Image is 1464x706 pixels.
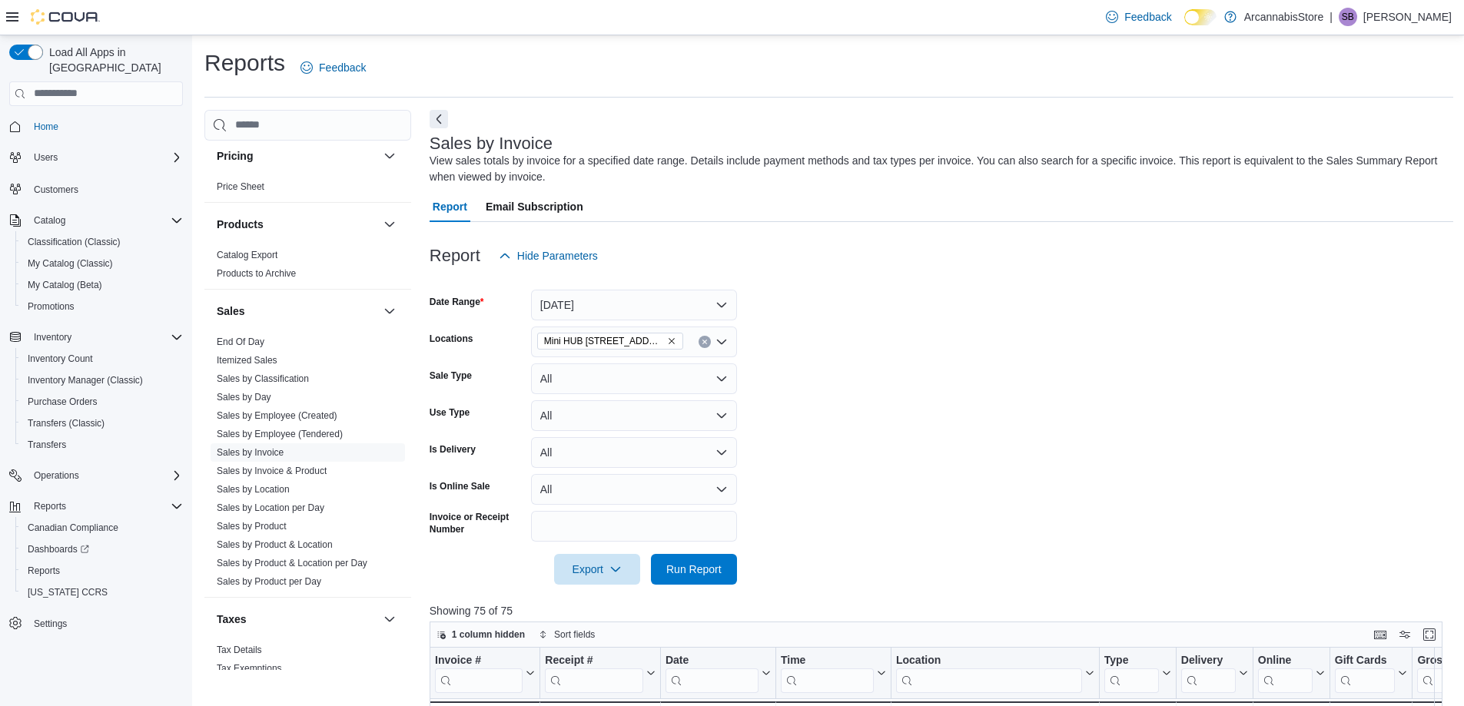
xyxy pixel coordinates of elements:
a: Sales by Location [217,484,290,495]
span: Settings [34,618,67,630]
span: Feedback [319,60,366,75]
button: Receipt # [545,654,656,693]
a: Sales by Employee (Tendered) [217,429,343,439]
span: Products to Archive [217,267,296,280]
nav: Complex example [9,109,183,675]
button: Transfers (Classic) [15,413,189,434]
label: Use Type [430,406,470,419]
button: Operations [3,465,189,486]
a: Sales by Product & Location [217,539,333,550]
span: Sales by Day [217,391,271,403]
a: Sales by Invoice & Product [217,466,327,476]
div: Location [896,654,1082,693]
span: Run Report [666,562,722,577]
button: All [531,400,737,431]
div: Receipt # [545,654,643,668]
h3: Sales [217,303,245,319]
button: All [531,437,737,468]
a: [US_STATE] CCRS [22,583,114,602]
span: Itemized Sales [217,354,277,366]
div: Date [666,654,759,668]
span: My Catalog (Classic) [22,254,183,273]
div: Time [781,654,874,693]
span: Sales by Classification [217,373,309,385]
button: Inventory Count [15,348,189,370]
span: End Of Day [217,336,264,348]
div: Sales [204,333,411,597]
span: Sales by Invoice [217,446,284,459]
span: Inventory [28,328,183,346]
span: Catalog Export [217,249,277,261]
span: Sales by Location [217,483,290,496]
button: Users [28,148,64,167]
span: Price Sheet [217,181,264,193]
span: Reports [22,562,183,580]
span: Email Subscription [486,191,583,222]
span: Inventory Count [28,353,93,365]
div: Type [1104,654,1159,693]
span: My Catalog (Beta) [22,276,183,294]
button: Display options [1396,625,1414,644]
button: [DATE] [531,290,737,320]
button: Settings [3,612,189,635]
span: Dashboards [28,543,89,555]
span: Sales by Location per Day [217,502,324,514]
span: Purchase Orders [28,396,98,408]
a: Transfers [22,436,72,454]
div: Online [1258,654,1313,693]
button: My Catalog (Beta) [15,274,189,296]
p: Showing 75 of 75 [430,603,1453,618]
img: Cova [31,9,100,25]
button: Reports [15,560,189,582]
label: Is Online Sale [430,480,490,492]
button: Open list of options [715,336,728,348]
span: Inventory Manager (Classic) [28,374,143,386]
div: Location [896,654,1082,668]
span: Mini HUB [STREET_ADDRESS] [544,333,664,349]
input: Dark Mode [1184,9,1217,25]
a: Inventory Manager (Classic) [22,371,149,389]
button: Gift Cards [1335,654,1408,693]
button: Purchase Orders [15,391,189,413]
label: Is Delivery [430,443,476,456]
span: Promotions [22,297,183,316]
span: My Catalog (Beta) [28,279,102,291]
a: Customers [28,181,85,199]
button: Pricing [380,147,399,165]
a: Classification (Classic) [22,233,127,251]
span: Promotions [28,300,75,313]
button: Remove Mini HUB 6528 Victoria Dr - 450239 from selection in this group [667,336,676,346]
button: Products [217,217,377,232]
a: Tax Details [217,645,262,655]
button: Reports [3,496,189,517]
button: Location [896,654,1094,693]
p: | [1330,8,1333,26]
span: SB [1342,8,1354,26]
button: Invoice # [435,654,535,693]
a: Sales by Product [217,521,287,532]
a: Sales by Product & Location per Day [217,558,367,568]
span: Customers [28,179,183,198]
span: Sales by Product & Location per Day [217,557,367,569]
div: Time [781,654,874,668]
span: Reports [28,497,183,515]
button: Clear input [699,336,711,348]
button: [US_STATE] CCRS [15,582,189,603]
h1: Reports [204,48,285,78]
span: Export [563,554,631,585]
div: Pricing [204,177,411,202]
button: Time [781,654,886,693]
span: Sales by Employee (Tendered) [217,428,343,440]
button: Catalog [3,210,189,231]
div: Date [666,654,759,693]
a: Home [28,118,65,136]
span: Hide Parameters [517,248,598,264]
span: Users [28,148,183,167]
a: Feedback [294,52,372,83]
a: Feedback [1100,2,1177,32]
div: Online [1258,654,1313,668]
span: Dark Mode [1184,25,1185,26]
button: Next [430,110,448,128]
a: Purchase Orders [22,393,104,411]
button: 1 column hidden [430,625,531,644]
